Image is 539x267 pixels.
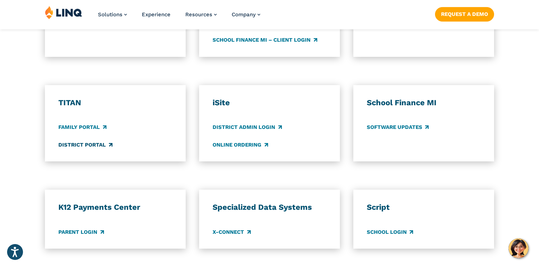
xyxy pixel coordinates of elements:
[58,228,104,236] a: Parent Login
[58,124,106,131] a: Family Portal
[509,238,528,258] button: Hello, have a question? Let’s chat.
[213,98,326,108] h3: iSite
[98,6,260,29] nav: Primary Navigation
[232,11,256,18] span: Company
[435,7,494,21] a: Request a Demo
[98,11,127,18] a: Solutions
[367,228,413,236] a: School Login
[98,11,122,18] span: Solutions
[58,141,112,149] a: District Portal
[367,124,429,131] a: Software Updates
[232,11,260,18] a: Company
[435,6,494,21] nav: Button Navigation
[213,202,326,212] h3: Specialized Data Systems
[213,141,268,149] a: Online Ordering
[213,124,282,131] a: District Admin Login
[213,228,250,236] a: X-Connect
[142,11,170,18] a: Experience
[45,6,82,19] img: LINQ | K‑12 Software
[58,202,172,212] h3: K12 Payments Center
[185,11,217,18] a: Resources
[185,11,212,18] span: Resources
[213,36,317,44] a: School Finance MI – Client Login
[367,202,481,212] h3: Script
[58,98,172,108] h3: TITAN
[367,98,481,108] h3: School Finance MI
